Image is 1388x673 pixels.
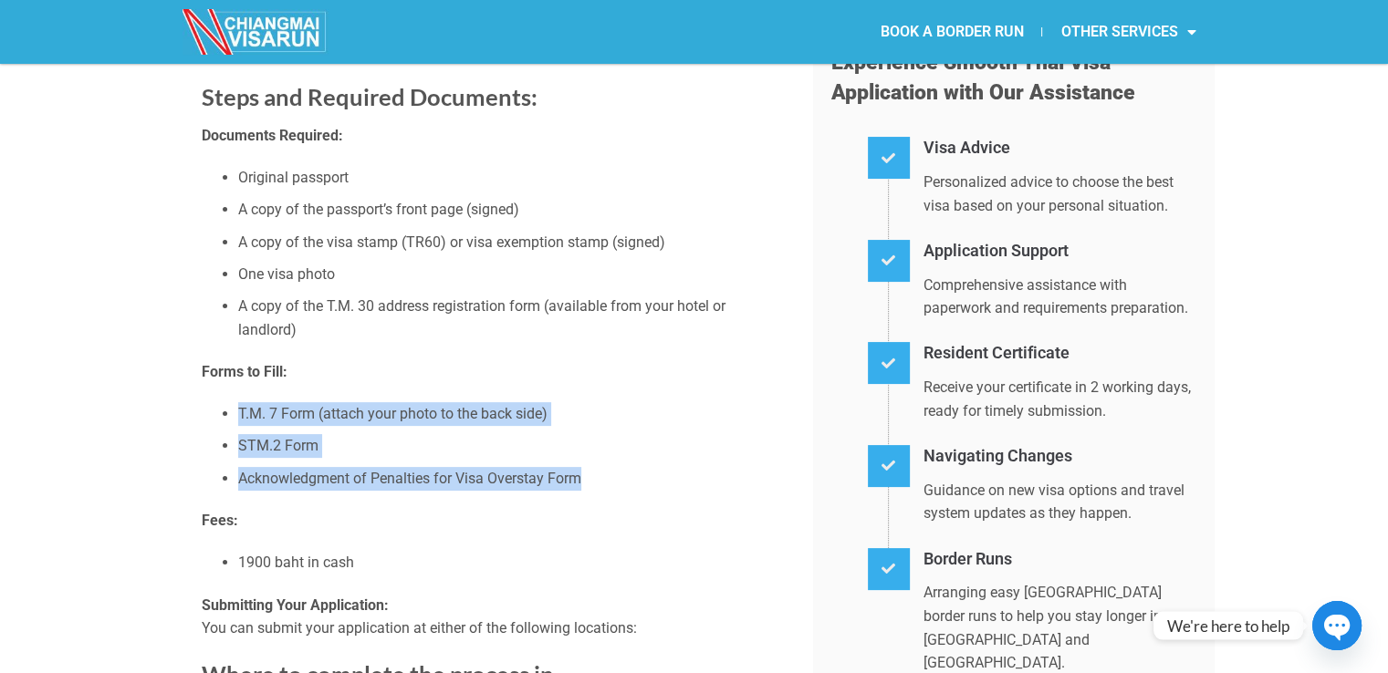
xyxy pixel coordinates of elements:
[202,594,786,640] p: You can submit your application at either of the following locations:
[238,551,786,575] li: 1900 baht in cash
[238,295,786,341] li: A copy of the T.M. 30 address registration form (available from your hotel or landlord)
[694,11,1214,53] nav: Menu
[238,166,786,190] li: Original passport
[238,434,786,458] li: STM.2 Form
[861,11,1041,53] a: BOOK A BORDER RUN
[924,238,1196,264] h4: Application Support
[202,127,343,144] strong: Documents Required:
[924,376,1196,422] p: Receive your certificate in 2 working days, ready for timely submission.
[924,135,1196,161] h4: Visa Advice
[238,231,786,254] li: A copy of the visa stamp (TR60) or visa exemption stamp (signed)
[924,549,1012,568] a: Border Runs
[924,340,1196,367] h4: Resident Certificate
[238,198,786,222] li: A copy of the passport’s front page (signed)
[238,402,786,426] li: T.M. 7 Form (attach your photo to the back side)
[924,274,1196,320] p: Comprehensive assistance with paperwork and requirements preparation.
[1042,11,1214,53] a: OTHER SERVICES
[924,443,1196,470] h4: Navigating Changes
[924,171,1196,217] p: Personalized advice to choose the best visa based on your personal situation.
[924,479,1196,525] p: Guidance on new visa options and travel system updates as they happen.
[202,82,786,112] h2: Steps and Required Documents:
[202,512,238,529] strong: Fees:
[238,263,786,286] li: One visa photo
[202,596,389,614] strong: Submitting Your Application:
[202,363,287,380] strong: Forms to Fill:
[238,467,786,491] li: Acknowledgment of Penalties for Visa Overstay Form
